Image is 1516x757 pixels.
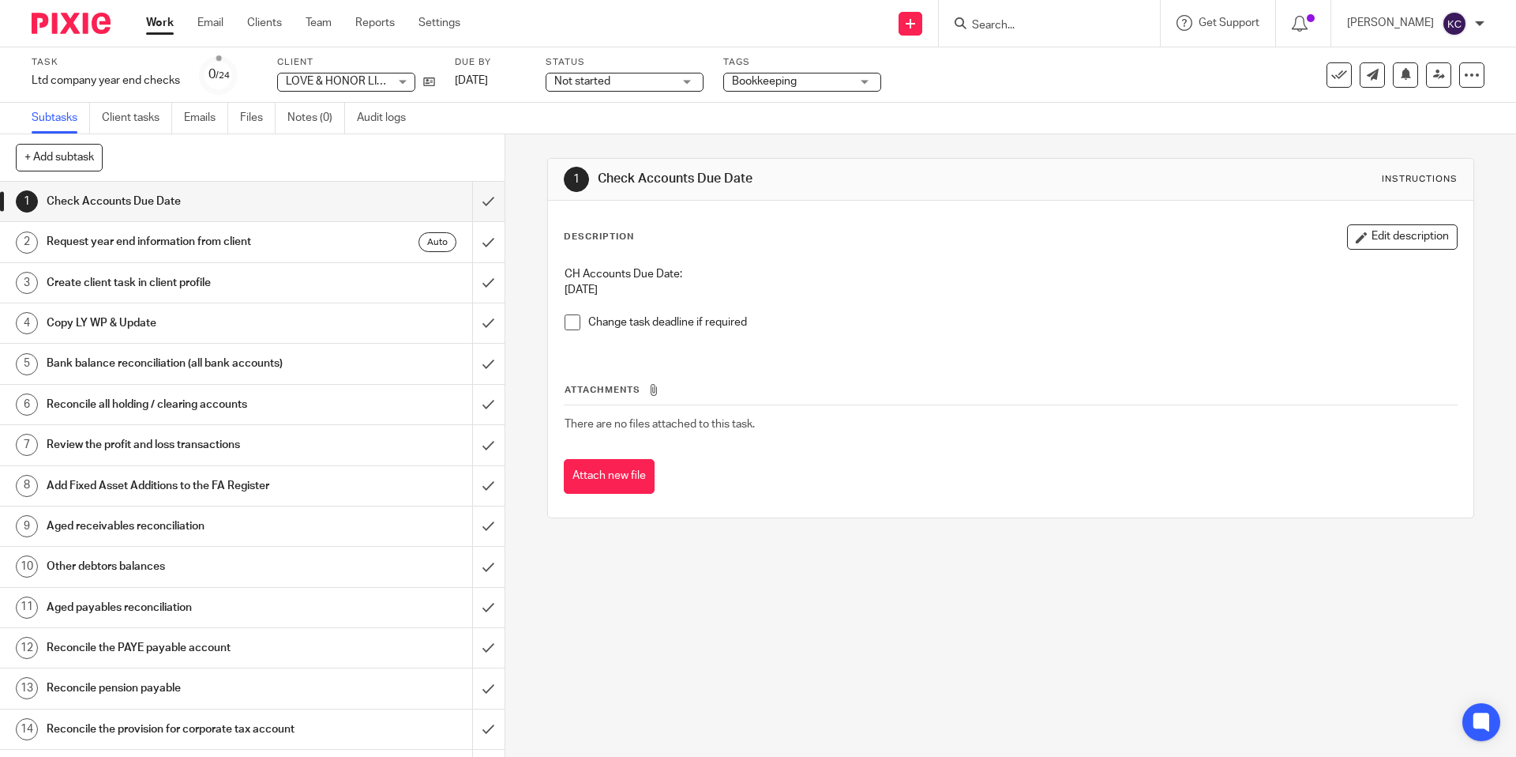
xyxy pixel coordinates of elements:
button: Edit description [1347,224,1458,250]
a: Settings [418,15,460,31]
p: CH Accounts Due Date: [565,266,1456,282]
label: Due by [455,56,526,69]
div: 1 [16,190,38,213]
div: Instructions [1382,173,1458,186]
h1: Add Fixed Asset Additions to the FA Register [47,474,320,498]
p: [DATE] [565,282,1456,298]
button: + Add subtask [16,144,103,171]
h1: Aged payables reconciliation [47,596,320,620]
div: 2 [16,232,38,254]
span: Not started [554,76,610,87]
div: 13 [16,677,38,699]
label: Status [546,56,704,69]
div: 4 [16,312,38,334]
a: Subtasks [32,103,90,134]
p: Change task deadline if required [588,314,1456,330]
h1: Reconcile the provision for corporate tax account [47,717,320,741]
div: 0 [208,66,230,84]
button: Attach new file [564,459,655,495]
div: 3 [16,272,38,294]
a: Email [197,15,223,31]
a: Audit logs [357,103,418,134]
label: Task [32,56,180,69]
div: 5 [16,353,38,375]
input: Search [970,19,1113,33]
img: Pixie [32,13,111,34]
h1: Reconcile pension payable [47,676,320,700]
p: [PERSON_NAME] [1347,15,1434,31]
span: Bookkeeping [732,76,797,87]
a: Clients [247,15,282,31]
div: 7 [16,434,38,456]
a: Notes (0) [287,103,345,134]
a: Emails [184,103,228,134]
a: Files [240,103,276,134]
div: 11 [16,597,38,619]
h1: Check Accounts Due Date [47,190,320,213]
p: Description [564,231,634,243]
div: Auto [418,232,456,252]
div: 10 [16,556,38,578]
div: 8 [16,475,38,497]
span: LOVE & HONOR LIMITED [286,76,409,87]
div: 12 [16,637,38,659]
h1: Review the profit and loss transactions [47,433,320,457]
a: Work [146,15,174,31]
div: 14 [16,718,38,740]
h1: Request year end information from client [47,230,320,254]
img: svg%3E [1442,11,1467,36]
label: Client [277,56,435,69]
span: [DATE] [455,75,488,86]
h1: Reconcile the PAYE payable account [47,636,320,660]
h1: Other debtors balances [47,555,320,578]
h1: Reconcile all holding / clearing accounts [47,393,320,416]
a: Team [306,15,332,31]
small: /24 [216,71,230,80]
h1: Check Accounts Due Date [598,171,1045,187]
h1: Bank balance reconciliation (all bank accounts) [47,352,320,375]
h1: Aged receivables reconciliation [47,514,320,538]
a: Reports [355,15,395,31]
a: Client tasks [102,103,172,134]
h1: Create client task in client profile [47,271,320,295]
div: 9 [16,515,38,537]
div: 6 [16,394,38,416]
span: Attachments [565,386,640,394]
div: Ltd company year end checks [32,73,180,89]
span: There are no files attached to this task. [565,419,755,430]
h1: Copy LY WP & Update [47,311,320,335]
label: Tags [723,56,881,69]
span: Get Support [1199,17,1259,28]
div: 1 [564,167,589,192]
